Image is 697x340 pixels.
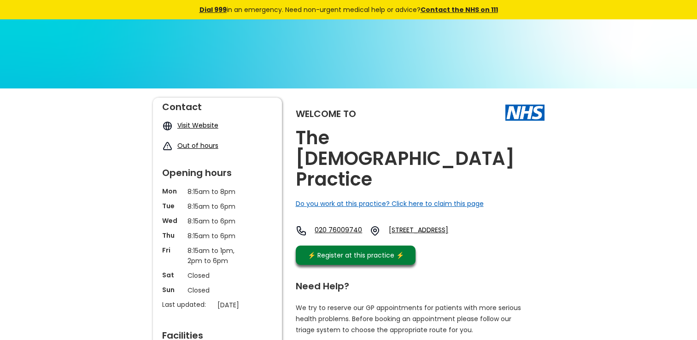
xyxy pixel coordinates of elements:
div: Welcome to [296,109,356,118]
div: Contact [162,98,273,111]
a: Dial 999 [199,5,227,14]
p: Sat [162,270,183,280]
div: ⚡️ Register at this practice ⚡️ [303,250,409,260]
p: Fri [162,246,183,255]
p: Closed [187,285,247,295]
p: Sun [162,285,183,294]
p: 8:15am to 6pm [187,216,247,226]
p: Last updated: [162,300,213,309]
div: in an emergency. Need non-urgent medical help or advice? [137,5,561,15]
img: The NHS logo [505,105,545,120]
p: 8:15am to 6pm [187,231,247,241]
p: Wed [162,216,183,225]
a: Contact the NHS on 111 [421,5,498,14]
div: Need Help? [296,277,535,291]
a: 020 76009740 [315,225,362,236]
img: globe icon [162,121,173,131]
p: We try to reserve our GP appointments for patients with more serious health problems. Before book... [296,302,521,335]
img: practice location icon [369,225,381,236]
h2: The [DEMOGRAPHIC_DATA] Practice [296,128,545,190]
p: 8:15am to 8pm [187,187,247,197]
img: exclamation icon [162,141,173,152]
div: Opening hours [162,164,273,177]
a: Out of hours [177,141,218,150]
p: Closed [187,270,247,281]
p: Tue [162,201,183,211]
a: Do you work at this practice? Click here to claim this page [296,199,484,208]
p: [DATE] [217,300,277,310]
a: [STREET_ADDRESS] [389,225,484,236]
p: Thu [162,231,183,240]
p: 8:15am to 1pm, 2pm to 6pm [187,246,247,266]
a: Visit Website [177,121,218,130]
a: ⚡️ Register at this practice ⚡️ [296,246,416,265]
img: telephone icon [296,225,307,236]
p: Mon [162,187,183,196]
p: 8:15am to 6pm [187,201,247,211]
div: Facilities [162,326,273,340]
